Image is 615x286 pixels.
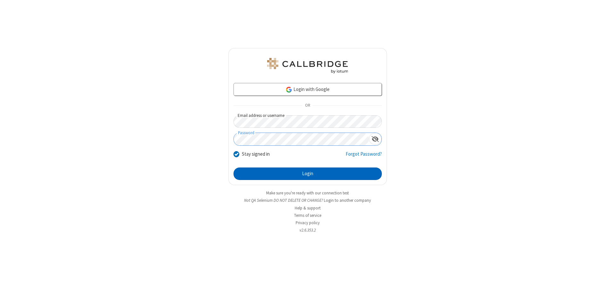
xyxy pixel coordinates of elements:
a: Help & support [295,205,321,211]
button: Login to another company [324,197,371,203]
li: Not QA Selenium DO NOT DELETE OR CHANGE? [228,197,387,203]
input: Password [234,133,369,145]
img: google-icon.png [285,86,292,93]
input: Email address or username [234,115,382,128]
img: QA Selenium DO NOT DELETE OR CHANGE [266,58,349,73]
div: Show password [369,133,381,145]
a: Privacy policy [296,220,320,225]
a: Login with Google [234,83,382,96]
a: Terms of service [294,213,321,218]
button: Login [234,168,382,180]
span: OR [302,101,313,110]
li: v2.6.353.2 [228,227,387,233]
label: Stay signed in [242,151,270,158]
a: Make sure you're ready with our connection test [266,190,349,196]
a: Forgot Password? [346,151,382,163]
